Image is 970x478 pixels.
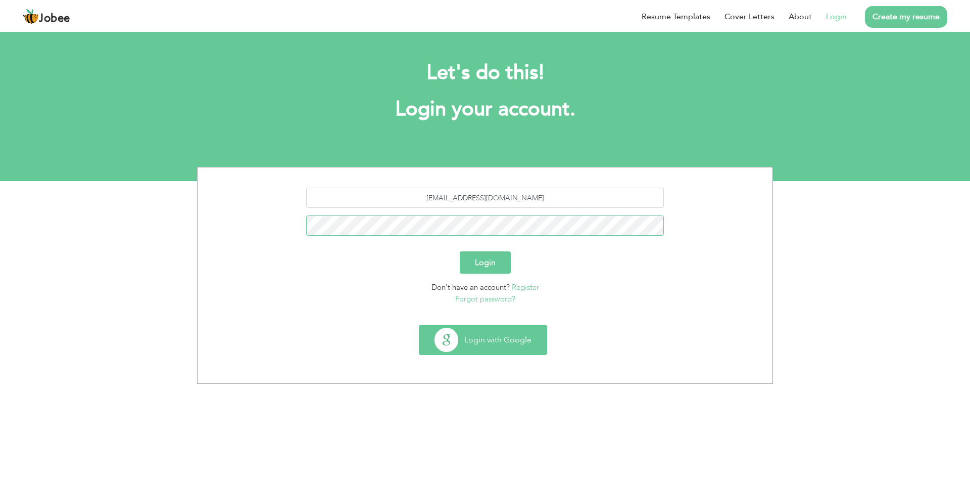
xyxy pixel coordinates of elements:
input: Email [306,188,664,208]
button: Login with Google [419,325,547,355]
span: Jobee [39,13,70,24]
h1: Login your account. [212,96,758,122]
img: jobee.io [23,9,39,25]
h2: Let's do this! [212,60,758,86]
span: Don't have an account? [431,282,510,292]
a: About [789,11,812,23]
a: Cover Letters [724,11,774,23]
button: Login [460,251,511,274]
a: Login [826,11,847,23]
a: Create my resume [865,6,947,28]
a: Forgot password? [455,294,515,304]
a: Resume Templates [642,11,710,23]
a: Jobee [23,9,70,25]
a: Register [512,282,539,292]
